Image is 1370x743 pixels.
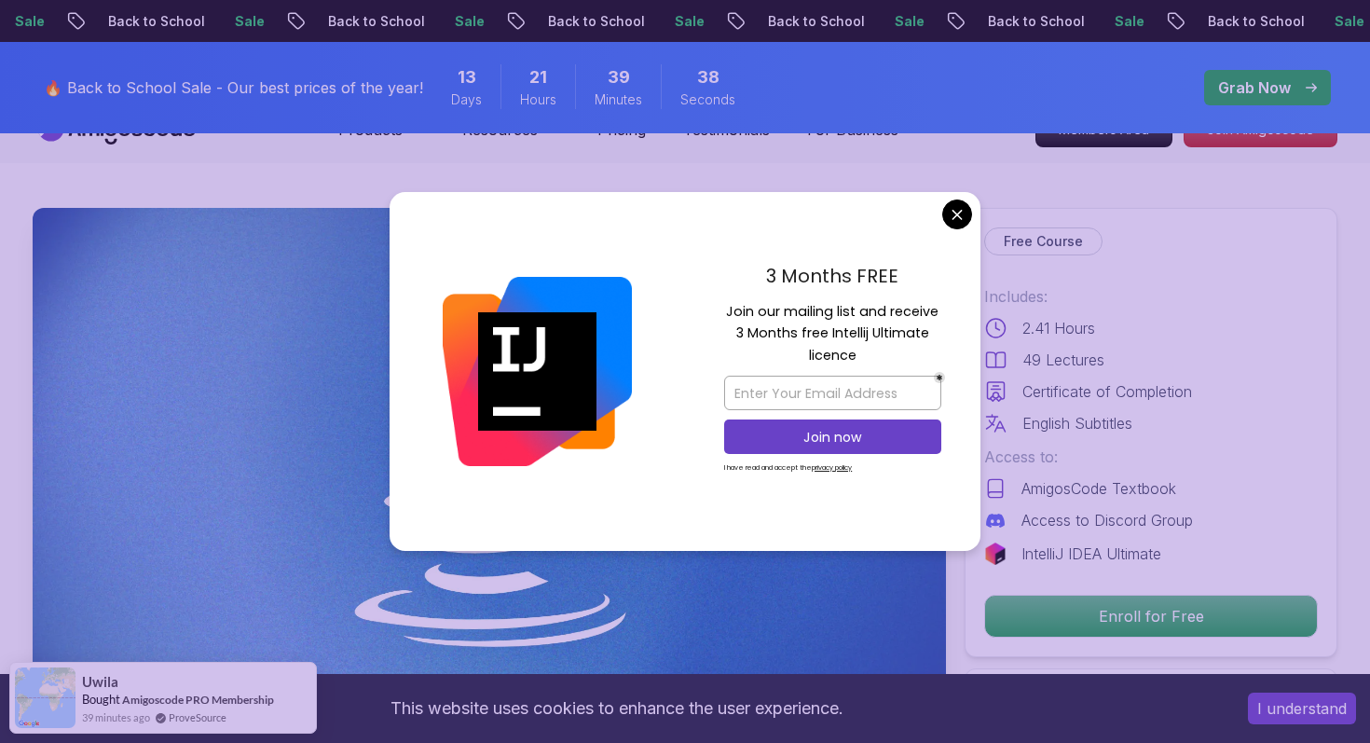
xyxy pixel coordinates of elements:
p: Certificate of Completion [1022,380,1192,403]
span: Minutes [595,90,642,109]
span: Uwila [82,674,118,690]
p: Enroll for Free [985,596,1317,637]
a: ProveSource [169,709,226,725]
p: Back to School [88,12,214,31]
p: Back to School [747,12,874,31]
img: java-for-beginners_thumbnail [33,208,946,722]
p: English Subtitles [1022,412,1132,434]
span: Hours [520,90,556,109]
p: Access to: [984,446,1318,468]
p: 2.41 Hours [1022,317,1095,339]
p: 🔥 Back to School Sale - Our best prices of the year! [44,76,423,99]
p: Sale [1094,12,1154,31]
p: Back to School [1187,12,1314,31]
p: Access to Discord Group [1021,509,1193,531]
button: Resources [462,118,560,156]
span: Days [451,90,482,109]
p: Includes: [984,285,1318,308]
p: Sale [434,12,494,31]
span: 21 Hours [529,64,547,90]
img: jetbrains logo [984,543,1007,565]
p: IntelliJ IDEA Ultimate [1021,543,1161,565]
p: Back to School [967,12,1094,31]
p: Free Course [1004,232,1083,251]
a: Amigoscode PRO Membership [122,693,274,707]
button: Enroll for Free [984,595,1318,638]
img: provesource social proof notification image [15,667,75,728]
p: Sale [214,12,274,31]
span: 13 Days [458,64,476,90]
span: Bought [82,692,120,707]
span: 39 minutes ago [82,709,150,725]
span: 39 Minutes [608,64,630,90]
p: Sale [654,12,714,31]
p: 49 Lectures [1022,349,1104,371]
button: Products [338,118,425,156]
div: This website uses cookies to enhance the user experience. [14,688,1220,729]
span: 38 Seconds [697,64,719,90]
p: Sale [874,12,934,31]
p: AmigosCode Textbook [1021,477,1176,500]
button: Accept cookies [1248,693,1356,724]
span: Seconds [680,90,735,109]
p: Back to School [308,12,434,31]
p: Grab Now [1218,76,1291,99]
p: Back to School [527,12,654,31]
